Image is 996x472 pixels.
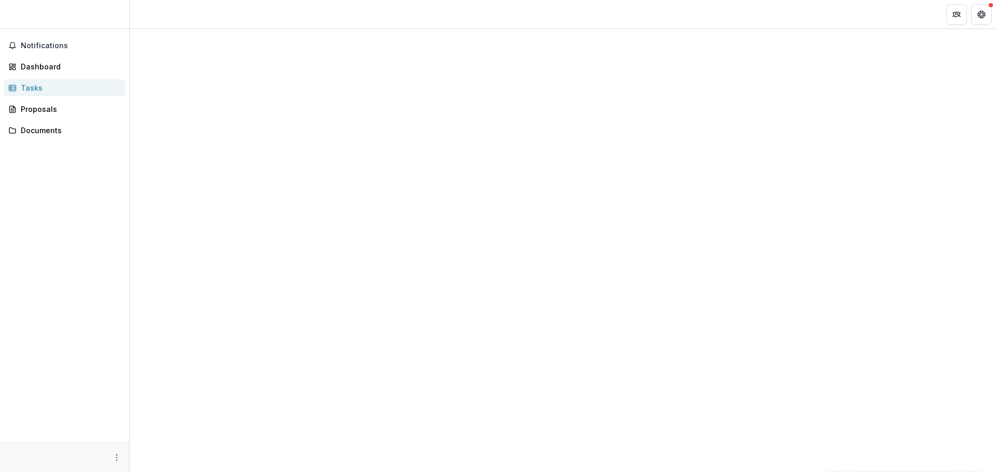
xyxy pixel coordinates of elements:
button: Get Help [971,4,992,25]
button: More [110,451,123,464]
button: Notifications [4,37,125,54]
div: Proposals [21,104,117,115]
div: Tasks [21,82,117,93]
a: Documents [4,122,125,139]
a: Proposals [4,101,125,118]
a: Dashboard [4,58,125,75]
div: Dashboard [21,61,117,72]
span: Notifications [21,41,121,50]
a: Tasks [4,79,125,96]
button: Partners [946,4,967,25]
div: Documents [21,125,117,136]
